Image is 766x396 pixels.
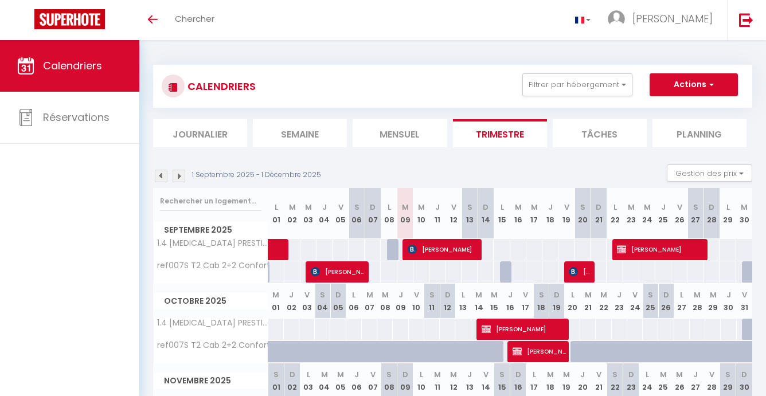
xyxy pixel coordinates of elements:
[397,188,413,239] th: 09
[677,202,682,213] abbr: V
[671,188,687,239] th: 26
[501,202,504,213] abbr: L
[518,284,533,319] th: 17
[305,202,312,213] abbr: M
[526,188,542,239] th: 17
[741,369,747,380] abbr: D
[533,369,536,380] abbr: L
[533,284,549,319] th: 18
[547,369,554,380] abbr: M
[429,188,445,239] th: 11
[628,369,634,380] abbr: D
[268,284,284,319] th: 01
[663,289,669,300] abbr: D
[639,188,655,239] th: 24
[307,369,310,380] abbr: L
[542,188,558,239] th: 18
[741,202,748,213] abbr: M
[580,369,585,380] abbr: J
[382,289,389,300] abbr: M
[408,238,477,260] span: [PERSON_NAME]
[513,340,566,362] span: [PERSON_NAME]
[736,188,752,239] th: 30
[539,289,544,300] abbr: S
[393,284,408,319] th: 09
[402,369,408,380] abbr: D
[558,188,574,239] th: 19
[627,284,643,319] th: 24
[462,188,478,239] th: 13
[502,284,518,319] th: 16
[268,188,284,239] th: 01
[694,289,701,300] abbr: M
[553,119,647,147] li: Tâches
[284,284,299,319] th: 02
[349,188,365,239] th: 06
[155,239,270,248] span: 1.4 [MEDICAL_DATA] PRESTIGE Terrasses Fleuries
[667,164,752,182] button: Gestion des prix
[690,284,705,319] th: 28
[710,289,717,300] abbr: M
[273,369,279,380] abbr: S
[352,289,355,300] abbr: L
[554,289,560,300] abbr: D
[737,284,752,319] th: 31
[185,73,256,99] h3: CALENDRIERS
[451,202,456,213] abbr: V
[648,289,653,300] abbr: S
[660,369,667,380] abbr: M
[482,318,567,340] span: [PERSON_NAME]
[467,202,472,213] abbr: S
[548,202,553,213] abbr: J
[693,202,698,213] abbr: S
[453,119,547,147] li: Trimestre
[674,284,690,319] th: 27
[455,284,471,319] th: 13
[462,289,465,300] abbr: L
[658,284,674,319] th: 26
[320,289,325,300] abbr: S
[155,261,270,270] span: ref007S T2 Cab 2+2 Confort
[632,11,713,26] span: [PERSON_NAME]
[687,188,704,239] th: 27
[564,202,569,213] abbr: V
[612,369,618,380] abbr: S
[585,289,592,300] abbr: M
[272,289,279,300] abbr: M
[338,202,343,213] abbr: V
[628,202,635,213] abbr: M
[523,289,528,300] abbr: V
[483,369,488,380] abbr: V
[471,284,487,319] th: 14
[160,191,261,211] input: Rechercher un logement...
[299,284,315,319] th: 03
[153,119,247,147] li: Journalier
[440,284,455,319] th: 12
[531,202,538,213] abbr: M
[192,170,321,181] p: 1 Septembre 2025 - 1 Décembre 2025
[335,289,341,300] abbr: D
[289,289,294,300] abbr: J
[569,261,590,283] span: [PERSON_NAME]
[580,202,585,213] abbr: S
[429,289,435,300] abbr: S
[522,73,632,96] button: Filtrer par hébergement
[680,289,683,300] abbr: L
[596,369,601,380] abbr: V
[467,369,472,380] abbr: J
[445,188,462,239] th: 12
[290,369,295,380] abbr: D
[289,202,296,213] abbr: M
[333,188,349,239] th: 05
[34,9,105,29] img: Super Booking
[409,284,424,319] th: 10
[322,202,327,213] abbr: J
[491,289,498,300] abbr: M
[608,10,625,28] img: ...
[709,202,714,213] abbr: D
[154,222,268,238] span: Septembre 2025
[418,202,425,213] abbr: M
[354,369,359,380] abbr: J
[515,202,522,213] abbr: M
[617,238,702,260] span: [PERSON_NAME]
